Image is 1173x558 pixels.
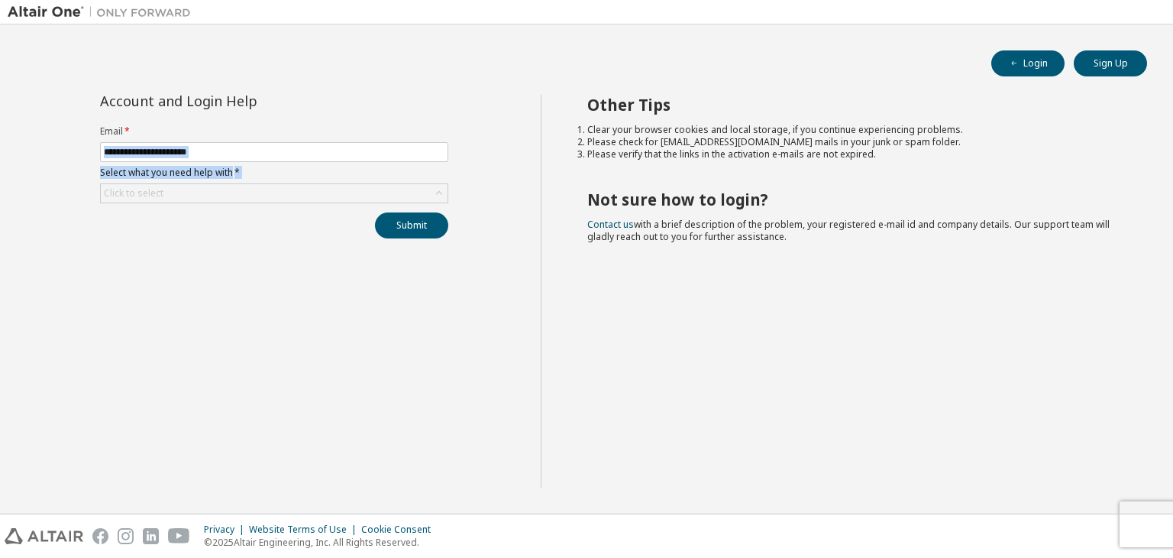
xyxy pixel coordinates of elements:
[143,528,159,544] img: linkedin.svg
[587,218,1110,243] span: with a brief description of the problem, your registered e-mail id and company details. Our suppo...
[5,528,83,544] img: altair_logo.svg
[118,528,134,544] img: instagram.svg
[587,148,1120,161] li: Please verify that the links in the activation e-mails are not expired.
[361,524,440,536] div: Cookie Consent
[587,136,1120,148] li: Please check for [EMAIL_ADDRESS][DOMAIN_NAME] mails in your junk or spam folder.
[587,218,634,231] a: Contact us
[204,536,440,549] p: © 2025 Altair Engineering, Inc. All Rights Reserved.
[587,190,1120,209] h2: Not sure how to login?
[100,167,448,179] label: Select what you need help with
[100,125,448,138] label: Email
[587,124,1120,136] li: Clear your browser cookies and local storage, if you continue experiencing problems.
[8,5,199,20] img: Altair One
[375,212,448,238] button: Submit
[101,184,448,203] div: Click to select
[104,187,163,200] div: Click to select
[92,528,108,544] img: facebook.svg
[249,524,361,536] div: Website Terms of Use
[100,95,379,107] div: Account and Login Help
[168,528,190,544] img: youtube.svg
[1074,50,1147,76] button: Sign Up
[204,524,249,536] div: Privacy
[991,50,1065,76] button: Login
[587,95,1120,115] h2: Other Tips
